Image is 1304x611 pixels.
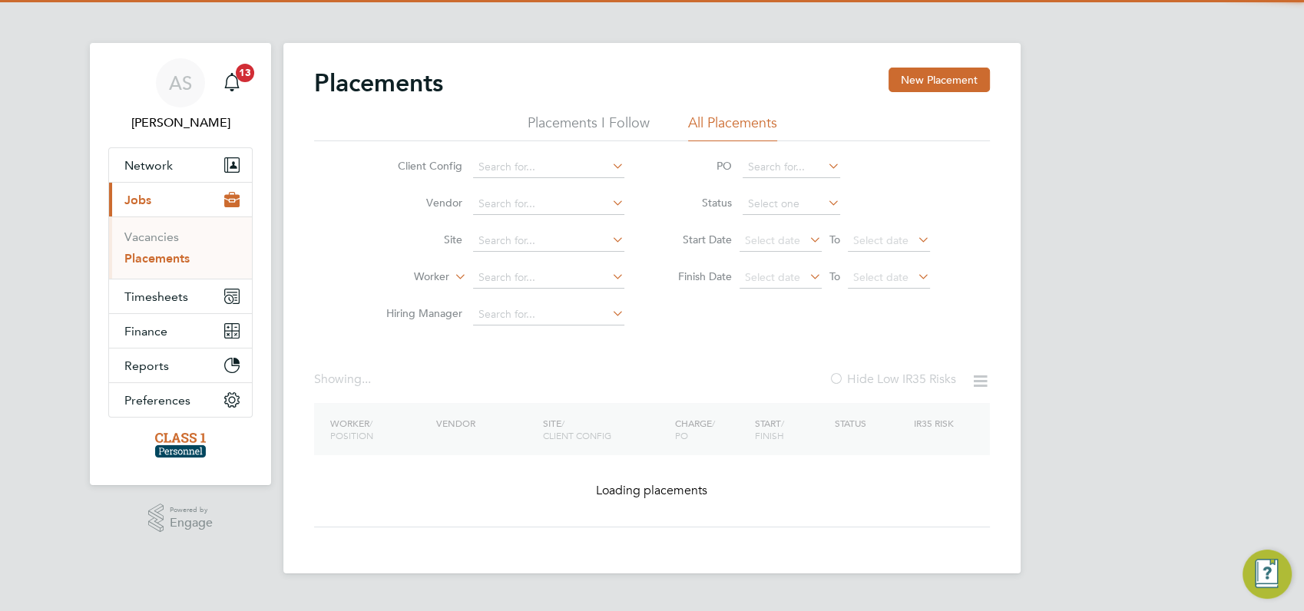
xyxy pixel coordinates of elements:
[473,230,624,252] input: Search for...
[108,58,253,132] a: AS[PERSON_NAME]
[90,43,271,485] nav: Main navigation
[170,504,213,517] span: Powered by
[108,433,253,457] a: Go to home page
[124,193,151,207] span: Jobs
[374,233,462,246] label: Site
[473,193,624,215] input: Search for...
[169,73,192,93] span: AS
[473,267,624,289] input: Search for...
[124,158,173,173] span: Network
[745,233,800,247] span: Select date
[109,348,252,382] button: Reports
[743,193,840,215] input: Select one
[109,183,252,216] button: Jobs
[473,304,624,325] input: Search for...
[170,517,213,530] span: Engage
[109,216,252,279] div: Jobs
[217,58,247,107] a: 13
[109,279,252,313] button: Timesheets
[374,196,462,210] label: Vendor
[825,230,845,249] span: To
[361,269,449,285] label: Worker
[314,68,443,98] h2: Placements
[889,68,990,92] button: New Placement
[743,157,840,178] input: Search for...
[109,383,252,417] button: Preferences
[124,393,190,408] span: Preferences
[124,251,190,266] a: Placements
[528,114,650,141] li: Placements I Follow
[374,306,462,320] label: Hiring Manager
[155,433,207,457] img: class1personnel-logo-retina.png
[663,269,732,283] label: Finish Date
[236,64,254,82] span: 13
[473,157,624,178] input: Search for...
[109,148,252,182] button: Network
[853,270,908,284] span: Select date
[124,358,169,373] span: Reports
[108,114,253,132] span: Angela Sabaroche
[853,233,908,247] span: Select date
[663,159,732,173] label: PO
[148,504,213,533] a: Powered byEngage
[688,114,777,141] li: All Placements
[124,289,188,304] span: Timesheets
[663,196,732,210] label: Status
[663,233,732,246] label: Start Date
[124,230,179,244] a: Vacancies
[314,372,374,388] div: Showing
[745,270,800,284] span: Select date
[825,266,845,286] span: To
[829,372,956,387] label: Hide Low IR35 Risks
[374,159,462,173] label: Client Config
[109,314,252,348] button: Finance
[362,372,371,387] span: ...
[1243,550,1292,599] button: Engage Resource Center
[124,324,167,339] span: Finance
